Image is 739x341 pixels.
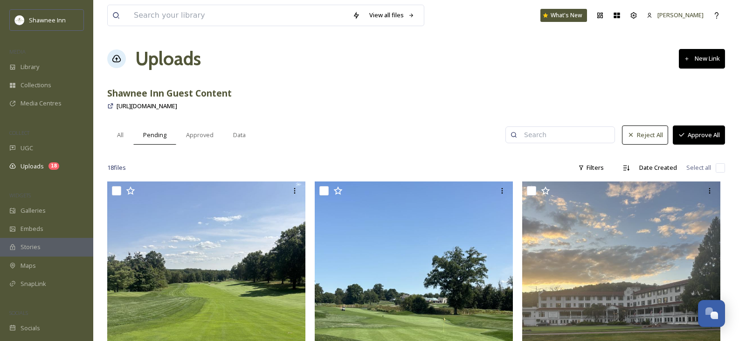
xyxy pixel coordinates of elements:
span: Shawnee Inn [29,16,66,24]
span: Pending [143,131,166,139]
button: Open Chat [698,300,725,327]
img: shawnee-300x300.jpg [15,15,24,25]
span: Galleries [21,206,46,215]
a: [URL][DOMAIN_NAME] [117,100,177,111]
span: Approved [186,131,214,139]
div: Filters [573,159,608,177]
span: Maps [21,261,36,270]
span: Collections [21,81,51,90]
span: 18 file s [107,163,126,172]
span: UGC [21,144,33,153]
a: [PERSON_NAME] [642,6,708,24]
span: [URL][DOMAIN_NAME] [117,102,177,110]
span: Socials [21,324,40,333]
button: Approve All [673,125,725,145]
button: Reject All [622,125,668,145]
div: Date Created [635,159,682,177]
input: Search [519,125,610,144]
span: Embeds [21,224,43,233]
span: SOCIALS [9,309,28,316]
span: Media Centres [21,99,62,108]
div: 18 [48,162,59,170]
span: [PERSON_NAME] [657,11,704,19]
span: Select all [686,163,711,172]
span: COLLECT [9,129,29,136]
a: View all files [365,6,419,24]
span: Data [233,131,246,139]
button: New Link [679,49,725,68]
input: Search your library [129,5,348,26]
a: What's New [540,9,587,22]
span: All [117,131,124,139]
span: Library [21,63,39,71]
span: Uploads [21,162,44,171]
a: Uploads [135,45,201,73]
span: SnapLink [21,279,46,288]
strong: Shawnee Inn Guest Content [107,87,232,99]
span: WIDGETS [9,192,31,199]
span: MEDIA [9,48,26,55]
span: Stories [21,243,41,251]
